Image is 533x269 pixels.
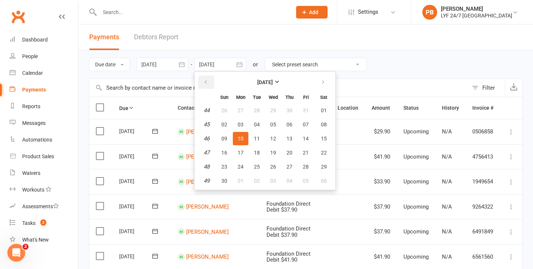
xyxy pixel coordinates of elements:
[321,178,327,184] span: 06
[441,12,512,19] div: LYF 24/7 [GEOGRAPHIC_DATA]
[365,194,397,219] td: $37.90
[286,178,292,184] span: 04
[22,53,38,59] div: People
[286,150,292,156] span: 20
[22,37,48,43] div: Dashboard
[254,164,260,170] span: 25
[265,104,281,117] button: 29
[204,163,209,170] em: 48
[10,182,78,198] a: Workouts
[186,153,229,160] a: [PERSON_NAME]
[134,24,178,50] a: Debtors Report
[286,107,292,113] span: 30
[253,60,258,69] div: or
[220,94,228,100] small: Sunday
[22,237,49,243] div: What's New
[303,122,309,127] span: 07
[466,219,500,244] td: 6491849
[238,150,244,156] span: 17
[221,164,227,170] span: 23
[22,203,59,209] div: Assessments
[89,24,119,50] button: Payments
[265,146,281,159] button: 19
[365,169,397,194] td: $33.90
[303,107,309,113] span: 31
[233,118,248,131] button: 03
[296,6,328,19] button: Add
[186,228,229,235] a: [PERSON_NAME]
[186,128,229,135] a: [PERSON_NAME]
[10,215,78,232] a: Tasks 2
[249,104,265,117] button: 28
[365,144,397,169] td: $41.90
[282,174,297,187] button: 04
[119,125,153,137] div: [DATE]
[233,174,248,187] button: 01
[221,122,227,127] span: 02
[466,97,500,119] th: Invoice #
[238,122,244,127] span: 03
[254,150,260,156] span: 18
[303,178,309,184] span: 05
[89,79,468,97] input: Search by contact name or invoice number
[89,58,130,71] button: Due date
[270,122,276,127] span: 05
[321,107,327,113] span: 01
[303,150,309,156] span: 21
[22,87,46,93] div: Payments
[204,177,209,184] em: 49
[282,146,297,159] button: 20
[442,203,452,210] span: N/A
[265,160,281,173] button: 26
[270,164,276,170] span: 26
[314,104,333,117] button: 01
[22,187,44,193] div: Workouts
[365,119,397,144] td: $29.90
[22,220,36,226] div: Tasks
[254,122,260,127] span: 04
[321,122,327,127] span: 08
[303,94,309,100] small: Friday
[22,103,40,109] div: Reports
[7,244,25,262] iframe: Intercom live chat
[320,94,327,100] small: Saturday
[217,160,232,173] button: 23
[10,115,78,132] a: Messages
[10,82,78,98] a: Payments
[204,149,209,156] em: 47
[298,160,314,173] button: 28
[204,107,209,114] em: 44
[249,160,265,173] button: 25
[22,120,46,126] div: Messages
[171,97,260,119] th: Contact
[303,136,309,142] span: 14
[314,118,333,131] button: 08
[249,174,265,187] button: 02
[403,253,429,260] span: Upcoming
[233,104,248,117] button: 27
[282,132,297,145] button: 13
[204,121,209,128] em: 45
[10,132,78,148] a: Automations
[97,7,286,17] input: Search...
[298,118,314,131] button: 07
[119,175,153,187] div: [DATE]
[89,33,119,41] span: Payments
[233,146,248,159] button: 17
[298,132,314,145] button: 14
[331,97,365,119] th: Location
[119,225,153,237] div: [DATE]
[422,5,437,20] div: PB
[10,165,78,182] a: Waivers
[358,4,378,20] span: Settings
[441,6,512,12] div: [PERSON_NAME]
[282,104,297,117] button: 30
[22,70,43,76] div: Calendar
[314,160,333,173] button: 29
[286,164,292,170] span: 27
[22,153,54,159] div: Product Sales
[442,153,452,160] span: N/A
[10,31,78,48] a: Dashboard
[217,146,232,159] button: 16
[236,94,245,100] small: Monday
